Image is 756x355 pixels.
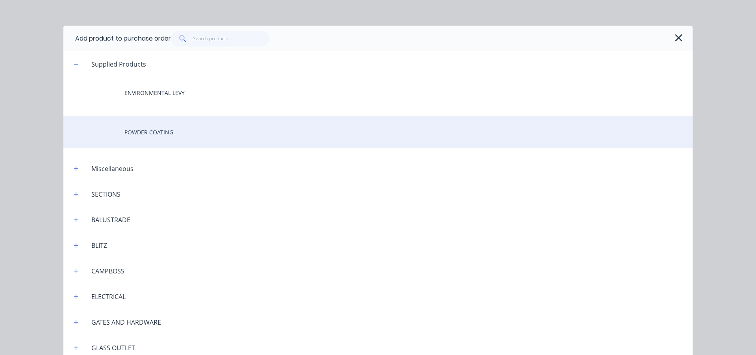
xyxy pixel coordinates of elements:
div: GLASS OUTLET [85,343,141,353]
div: SECTIONS [85,190,127,199]
div: ELECTRICAL [85,292,132,301]
div: Supplied Products [85,59,152,69]
div: GATES AND HARDWARE [85,318,167,327]
div: Add product to purchase order [75,34,171,43]
div: CAMPBOSS [85,266,131,276]
div: BALUSTRADE [85,215,137,225]
div: Miscellaneous [85,164,140,173]
div: BLITZ [85,241,113,250]
input: Search products... [193,31,270,46]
